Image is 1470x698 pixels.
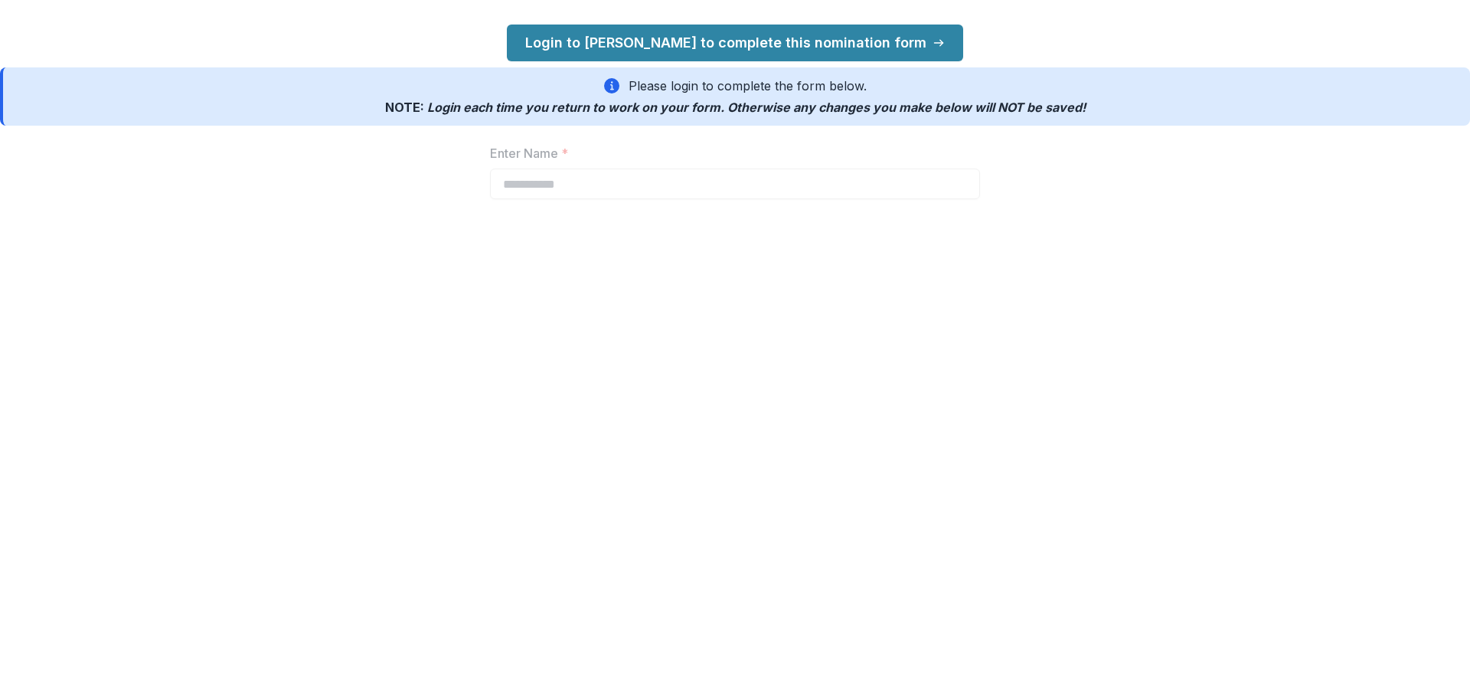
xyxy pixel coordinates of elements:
a: Login to [PERSON_NAME] to complete this nomination form [507,25,963,61]
label: Enter Name [490,144,971,162]
span: NOT [998,100,1024,115]
p: NOTE: [385,98,1086,116]
p: Please login to complete the form below. [629,77,867,95]
span: Login each time you return to work on your form. Otherwise any changes you make below will be saved! [427,100,1086,115]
